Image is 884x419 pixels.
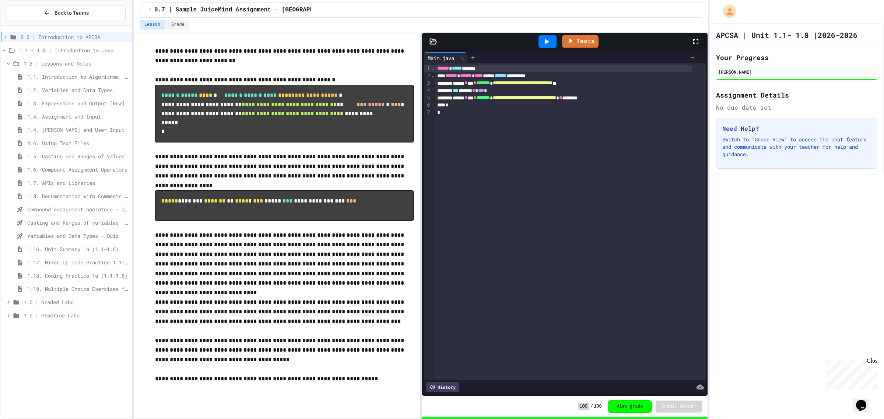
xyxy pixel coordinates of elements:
[578,403,589,410] span: 100
[3,3,51,47] div: Chat with us now!Close
[823,358,877,389] iframe: chat widget
[424,87,431,94] div: 4
[27,232,129,240] span: Variables and Data Types - Quiz
[166,20,189,29] button: Grade
[424,109,431,116] div: 7
[27,192,129,200] span: 1.8. Documentation with Comments and Preconditions
[24,298,129,306] span: 1.0 | Graded Labs
[149,7,151,13] span: /
[27,152,129,160] span: 1.5. Casting and Ranges of Values
[7,5,126,21] button: Back to Teams
[722,136,871,158] p: Switch to "Grade View" to access the chat feature and communicate with your teacher for help and ...
[562,35,599,48] a: Tests
[27,99,129,107] span: 1.3. Expressions and Output [New]
[27,113,129,120] span: 1.4. Assignment and Input
[424,102,431,109] div: 6
[140,20,165,29] button: Lesson
[853,390,877,412] iframe: chat widget
[27,126,129,134] span: 1.4. [PERSON_NAME] and User Input
[27,245,129,253] span: 1.16. Unit Summary 1a (1.1-1.6)
[608,400,652,413] button: View grade
[716,103,877,112] div: No due date set
[718,68,875,75] div: [PERSON_NAME]
[716,52,877,63] h2: Your Progress
[27,205,129,213] span: Compound assignment operators - Quiz
[431,73,435,78] span: Fold line
[716,30,857,40] h1: APCSA | Unit 1.1- 1.8 |2026-2026
[424,80,431,87] div: 3
[27,272,129,279] span: 1.18. Coding Practice 1a (1.1-1.6)
[27,285,129,293] span: 1.19. Multiple Choice Exercises for Unit 1a (1.1-1.6)
[431,65,435,71] span: Fold line
[716,90,877,100] h2: Assignment Details
[24,60,129,67] span: 1.0 | Lessons and Notes
[590,404,593,409] span: /
[715,3,738,20] div: My Account
[19,46,129,54] span: 1.1 - 1.8 | Introduction to Java
[722,124,871,133] h3: Need Help?
[27,86,129,94] span: 1.2. Variables and Data Types
[55,9,89,17] span: Back to Teams
[27,179,129,187] span: 1.7. APIs and Libraries
[27,139,129,147] span: 4.6. Using Text Files
[424,94,431,102] div: 5
[594,404,602,409] span: 100
[27,166,129,173] span: 1.6. Compound Assignment Operators
[154,6,342,14] span: 0.7 | Sample JuiceMind Assignment - [GEOGRAPHIC_DATA]
[424,65,431,72] div: 1
[656,401,702,412] button: Submit Answer
[27,73,129,81] span: 1.1. Introduction to Algorithms, Programming, and Compilers
[27,258,129,266] span: 1.17. Mixed Up Code Practice 1.1-1.6
[424,52,467,63] div: Main.java
[424,72,431,80] div: 2
[662,404,696,409] span: Submit Answer
[21,33,129,41] span: 0.0 | Introduction to APCSA
[24,311,129,319] span: 1.0 | Practice Labs
[27,219,129,226] span: Casting and Ranges of variables - Quiz
[424,54,458,62] div: Main.java
[426,382,459,392] div: History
